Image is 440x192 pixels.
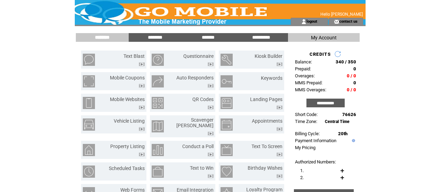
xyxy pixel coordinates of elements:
[338,131,347,136] span: 20th
[208,174,214,178] img: video.png
[277,106,282,109] img: video.png
[208,153,214,156] img: video.png
[182,144,214,149] a: Conduct a Poll
[208,132,214,136] img: video.png
[301,19,306,24] img: account_icon.gif
[83,166,95,178] img: scheduled-tasks.png
[110,75,145,80] a: Mobile Coupons
[152,120,164,132] img: scavenger-hunt.png
[83,54,95,66] img: text-blast.png
[208,62,214,66] img: video.png
[295,159,336,164] span: Authorized Numbers:
[295,138,336,143] a: Payment Information
[192,97,214,102] a: QR Codes
[139,62,145,66] img: video.png
[152,54,164,66] img: questionnaire.png
[300,168,304,173] span: 1.
[221,166,233,178] img: birthday-wishes.png
[306,19,317,23] a: logout
[139,127,145,131] img: video.png
[139,153,145,156] img: video.png
[83,118,95,131] img: vehicle-listing.png
[347,73,356,78] span: 0 / 0
[110,144,145,149] a: Property Listing
[336,59,356,64] span: 340 / 350
[261,75,282,81] a: Keywords
[295,112,318,117] span: Short Code:
[295,59,312,64] span: Balance:
[277,127,282,131] img: video.png
[221,144,233,156] img: text-to-screen.png
[83,75,95,87] img: mobile-coupons.png
[152,166,164,178] img: text-to-win.png
[183,53,214,59] a: Questionnaire
[295,87,326,92] span: MMS Overages:
[208,106,214,109] img: video.png
[353,66,356,71] span: 0
[123,53,145,59] a: Text Blast
[295,145,315,150] a: My Pricing
[139,106,145,109] img: video.png
[310,52,331,57] span: CREDITS
[295,131,320,136] span: Billing Cycle:
[277,62,282,66] img: video.png
[334,19,339,24] img: contact_us_icon.gif
[114,118,145,124] a: Vehicle Listing
[190,165,214,171] a: Text to Win
[221,97,233,109] img: landing-pages.png
[110,97,145,102] a: Mobile Websites
[277,153,282,156] img: video.png
[248,165,282,171] a: Birthday Wishes
[251,144,282,149] a: Text To Screen
[221,118,233,131] img: appointments.png
[300,175,304,180] span: 2.
[252,118,282,124] a: Appointments
[255,53,282,59] a: Kiosk Builder
[353,80,356,85] span: 0
[176,117,214,128] a: Scavenger [PERSON_NAME]
[350,139,355,142] img: help.gif
[311,35,337,40] span: My Account
[221,75,233,87] img: keywords.png
[325,119,350,124] span: Central Time
[295,119,317,124] span: Time Zone:
[295,80,322,85] span: MMS Prepaid:
[83,144,95,156] img: property-listing.png
[250,97,282,102] a: Landing Pages
[83,97,95,109] img: mobile-websites.png
[342,112,356,117] span: 76626
[109,166,145,171] a: Scheduled Tasks
[221,54,233,66] img: kiosk-builder.png
[152,144,164,156] img: conduct-a-poll.png
[295,66,311,71] span: Prepaid:
[139,84,145,88] img: video.png
[152,97,164,109] img: qr-codes.png
[320,12,363,17] span: Hello [PERSON_NAME]
[152,75,164,87] img: auto-responders.png
[277,174,282,178] img: video.png
[295,73,315,78] span: Overages:
[176,75,214,80] a: Auto Responders
[208,84,214,88] img: video.png
[347,87,356,92] span: 0 / 0
[339,19,358,23] a: contact us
